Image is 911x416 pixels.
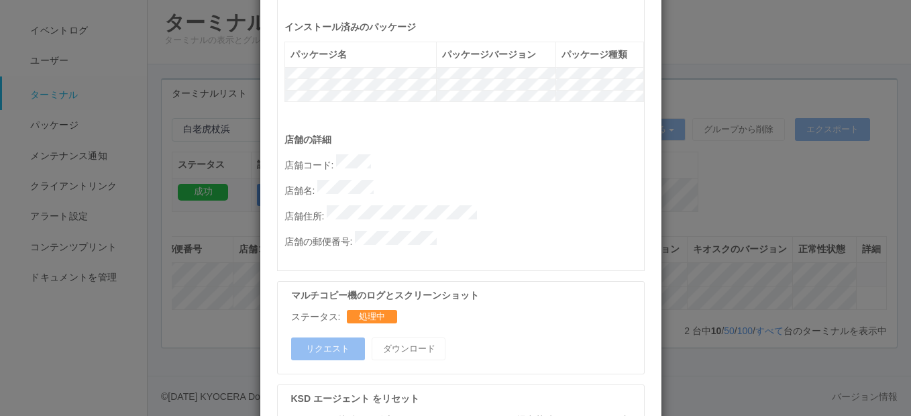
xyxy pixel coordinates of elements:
p: 店舗名 : [284,180,644,198]
button: リクエスト [291,337,365,360]
p: マルチコピー機のログとスクリーンショット [291,289,637,303]
div: パッケージ種類 [561,48,637,62]
p: KSD エージェント をリセット [291,392,637,406]
p: 店舗の詳細 [284,133,644,147]
p: 店舗住所 : [284,205,644,223]
p: インストール済みのパッケージ [284,20,644,34]
p: 店舗の郵便番号 : [284,231,644,249]
div: パッケージバージョン [442,48,550,62]
p: 店舗コード : [284,154,644,172]
p: ステータス: [291,310,341,324]
button: ダウンロード [372,337,445,360]
div: パッケージ名 [290,48,431,62]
